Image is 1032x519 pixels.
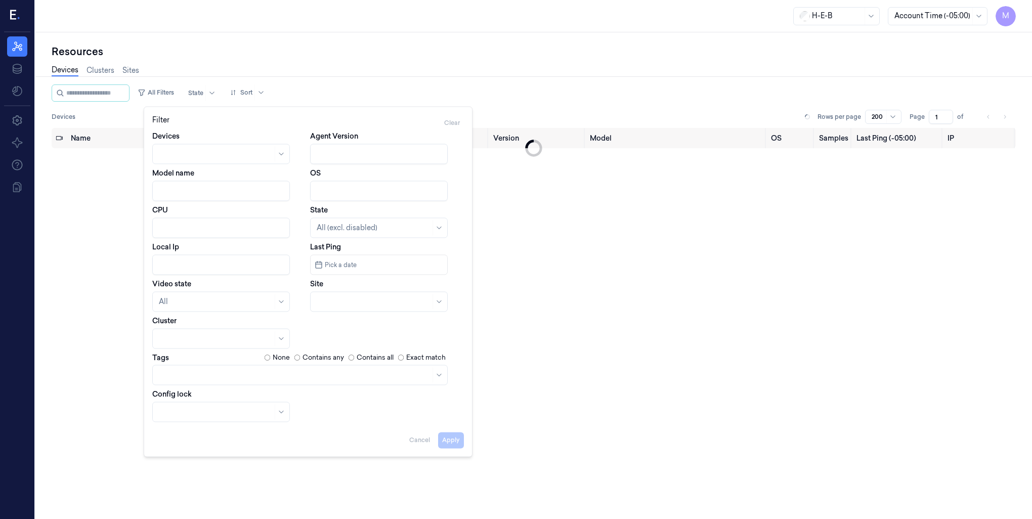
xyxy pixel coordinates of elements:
label: Local Ip [152,242,179,252]
label: Agent Version [310,131,358,141]
label: State [310,205,328,215]
label: Cluster [152,316,177,326]
div: Filter [152,115,464,131]
th: Model [586,128,766,148]
th: OS [767,128,815,148]
label: Config lock [152,389,192,399]
label: Devices [152,131,180,141]
p: Rows per page [818,112,861,121]
button: All Filters [134,84,178,101]
th: Last Ping (-05:00) [852,128,943,148]
label: Contains all [357,353,394,363]
label: Exact match [406,353,446,363]
th: Samples [815,128,852,148]
div: Resources [52,45,1016,59]
span: Pick a date [323,260,357,270]
label: CPU [152,205,168,215]
label: None [273,353,290,363]
th: Version [489,128,586,148]
th: Name [67,128,188,148]
nav: pagination [981,110,1012,124]
th: IP [943,128,1016,148]
span: Devices [52,112,75,121]
label: Video state [152,279,191,289]
button: Pick a date [310,254,448,275]
label: Model name [152,168,194,178]
a: Devices [52,65,78,76]
label: Contains any [303,353,344,363]
a: Clusters [87,65,114,76]
span: of [957,112,973,121]
label: Tags [152,354,169,361]
button: M [996,6,1016,26]
label: Site [310,279,323,289]
a: Sites [122,65,139,76]
span: Page [910,112,925,121]
label: Last Ping [310,242,341,252]
label: OS [310,168,321,178]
